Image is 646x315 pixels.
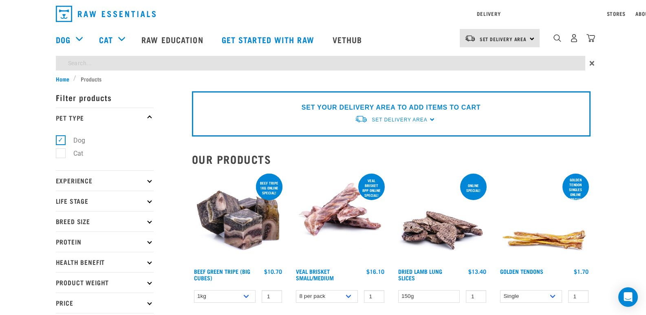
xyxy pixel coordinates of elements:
[372,117,427,123] span: Set Delivery Area
[568,290,589,303] input: 1
[562,174,589,205] div: Golden Tendon singles online special!
[56,75,74,83] a: Home
[264,268,282,275] div: $10.70
[460,179,487,196] div: ONLINE SPECIAL!
[56,108,154,128] p: Pet Type
[56,56,585,70] input: Search...
[214,23,324,56] a: Get started with Raw
[589,56,595,70] span: ×
[553,34,561,42] img: home-icon-1@2x.png
[480,37,527,40] span: Set Delivery Area
[60,148,86,159] label: Cat
[56,75,591,83] nav: breadcrumbs
[574,268,589,275] div: $1.70
[192,172,284,264] img: 1044 Green Tripe Beef
[56,211,154,231] p: Breed Size
[49,2,597,25] nav: dropdown navigation
[56,75,69,83] span: Home
[500,270,543,273] a: Golden Tendons
[192,153,591,165] h2: Our Products
[302,103,481,112] p: SET YOUR DELIVERY AREA TO ADD ITEMS TO CART
[56,87,154,108] p: Filter products
[398,270,442,279] a: Dried Lamb Lung Slices
[56,170,154,191] p: Experience
[60,135,88,145] label: Dog
[465,35,476,42] img: van-moving.png
[358,174,385,201] div: Veal Brisket 8pp online special!
[364,290,384,303] input: 1
[498,172,591,264] img: 1293 Golden Tendons 01
[466,290,486,303] input: 1
[570,34,578,42] img: user.png
[355,115,368,123] img: van-moving.png
[477,12,500,15] a: Delivery
[607,12,626,15] a: Stores
[468,268,486,275] div: $13.40
[56,252,154,272] p: Health Benefit
[396,172,489,264] img: 1303 Lamb Lung Slices 01
[256,177,282,199] div: Beef tripe 1kg online special!
[56,231,154,252] p: Protein
[296,270,334,279] a: Veal Brisket Small/Medium
[56,33,71,46] a: Dog
[133,23,213,56] a: Raw Education
[618,287,638,307] div: Open Intercom Messenger
[56,293,154,313] p: Price
[294,172,386,264] img: 1207 Veal Brisket 4pp 01
[262,290,282,303] input: 1
[99,33,113,46] a: Cat
[366,268,384,275] div: $16.10
[586,34,595,42] img: home-icon@2x.png
[56,272,154,293] p: Product Weight
[324,23,373,56] a: Vethub
[56,6,156,22] img: Raw Essentials Logo
[56,191,154,211] p: Life Stage
[194,270,250,279] a: Beef Green Tripe (Big Cubes)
